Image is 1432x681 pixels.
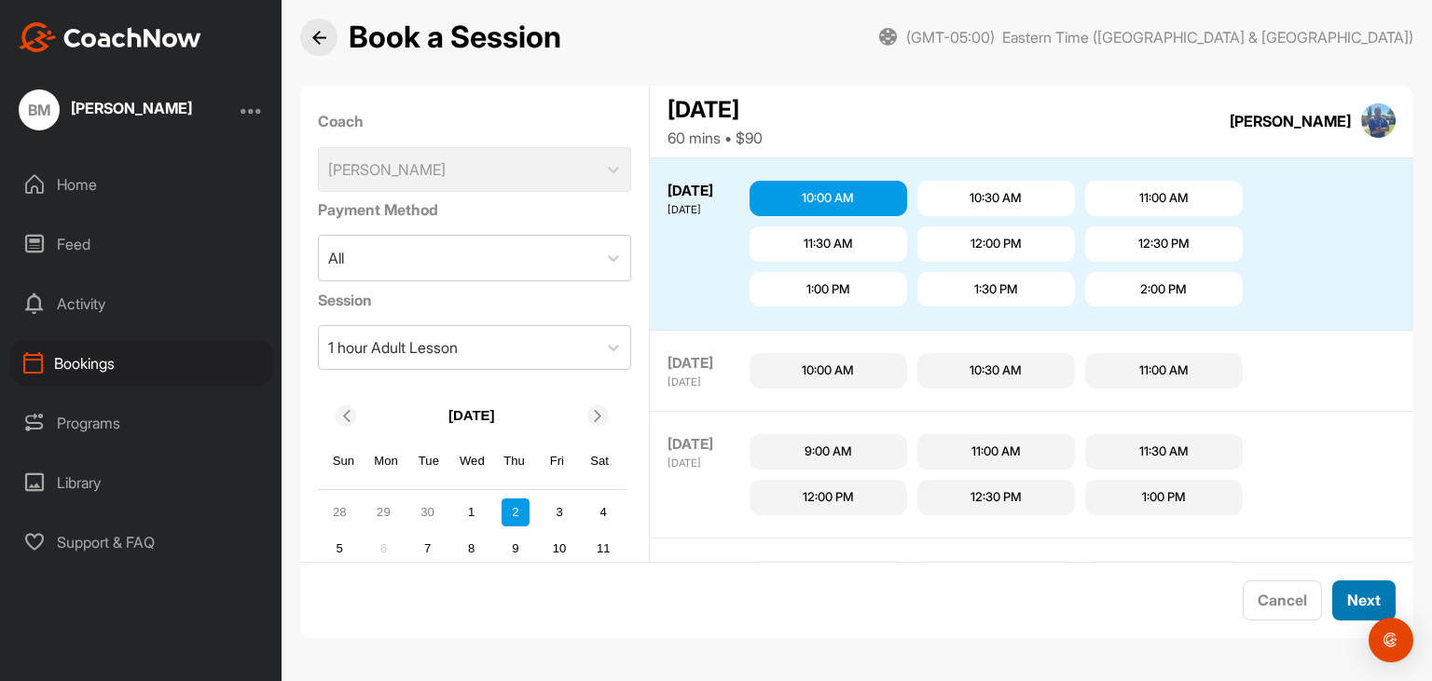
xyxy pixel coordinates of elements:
div: Choose Thursday, October 2nd, 2025 [502,498,530,526]
div: Tue [417,449,441,473]
div: Wed [460,449,484,473]
div: 12:30 PM [971,488,1022,507]
div: 10:30 AM [970,361,1022,380]
p: [DATE] [448,405,495,427]
img: square_885f1b9eb3928db1a5e33326367dbebf.jpg [1361,103,1397,139]
span: Cancel [1258,591,1307,609]
div: 1:00 PM [806,280,850,299]
button: Cancel [1243,580,1322,620]
div: 10:00 AM [802,361,854,380]
div: Not available Monday, October 6th, 2025 [369,535,397,563]
div: Mon [374,449,398,473]
div: Choose Friday, October 3rd, 2025 [545,498,573,526]
div: Choose Monday, September 29th, 2025 [369,498,397,526]
div: Sun [332,449,356,473]
div: Library [10,459,273,506]
div: 1:30 PM [974,280,1018,299]
button: Next [1332,580,1396,620]
div: 10:00 AM [802,189,854,208]
div: 11:00 AM [1139,189,1189,208]
div: Choose Thursday, October 9th, 2025 [502,535,530,563]
div: 10:30 AM [970,189,1022,208]
div: Choose Wednesday, October 8th, 2025 [458,535,486,563]
div: Choose Wednesday, October 1st, 2025 [458,498,486,526]
div: BM [19,89,60,130]
div: Bookings [10,340,273,387]
div: Choose Friday, October 10th, 2025 [545,535,573,563]
div: [PERSON_NAME] [1230,110,1351,132]
div: Open Intercom Messenger [1369,618,1413,662]
span: Next [1347,591,1381,609]
div: All [328,247,344,269]
div: Choose Sunday, October 5th, 2025 [325,535,353,563]
div: Home [10,161,273,208]
h2: Book a Session [349,20,561,56]
div: 11:30 AM [804,235,853,253]
div: Fri [545,449,570,473]
div: [PERSON_NAME] [71,101,192,116]
div: 12:00 PM [803,488,854,507]
div: Sat [587,449,612,473]
div: 9:00 AM [805,443,852,461]
div: Support & FAQ [10,519,273,565]
label: Coach [318,110,632,132]
span: Eastern Time ([GEOGRAPHIC_DATA] & [GEOGRAPHIC_DATA]) [1002,27,1413,48]
div: Choose Tuesday, September 30th, 2025 [414,498,442,526]
div: Choose Saturday, October 4th, 2025 [589,498,617,526]
div: 12:30 PM [1138,235,1190,253]
div: Choose Saturday, October 11th, 2025 [589,535,617,563]
div: [DATE] [668,93,763,127]
div: Programs [10,400,273,446]
div: 2:00 PM [1140,280,1187,299]
div: 11:00 AM [1139,361,1189,380]
div: [DATE] [668,181,745,202]
div: 60 mins • $90 [668,127,763,149]
label: Payment Method [318,198,632,221]
div: [DATE] [668,353,745,375]
div: 12:00 PM [971,235,1022,253]
span: (GMT-05:00) [906,27,995,48]
div: 1 hour Adult Lesson [328,336,458,359]
div: Choose Tuesday, October 7th, 2025 [414,535,442,563]
div: month 2025-10 [324,496,620,673]
label: Session [318,289,632,311]
div: Choose Sunday, September 28th, 2025 [325,498,353,526]
div: 11:00 AM [971,443,1021,461]
div: [DATE] [668,375,745,390]
div: Feed [10,221,273,267]
div: [DATE] [668,202,745,218]
img: CoachNow [19,22,201,52]
div: Activity [10,280,273,327]
img: Back [312,31,326,45]
div: Thu [503,449,527,473]
div: 1:00 PM [1142,488,1186,507]
div: [DATE] [668,456,745,471]
div: [DATE] [668,434,745,456]
div: 11:30 AM [1139,443,1189,461]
